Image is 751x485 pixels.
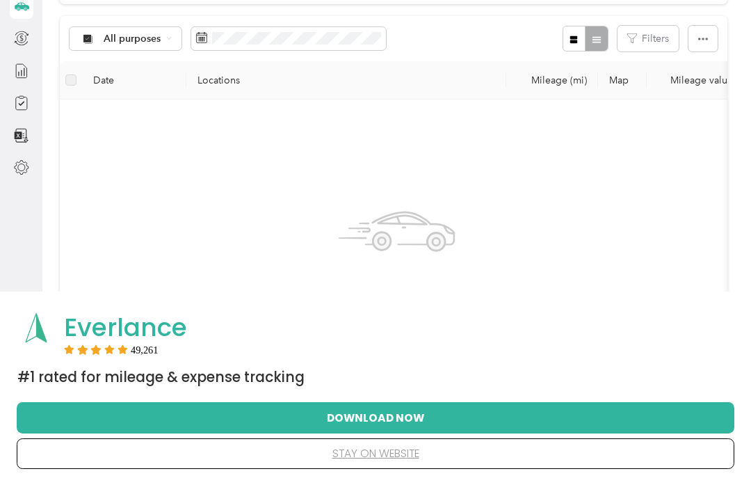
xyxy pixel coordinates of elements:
span: User reviews count [131,346,159,354]
button: Download Now [39,403,712,432]
th: Map [598,61,647,100]
span: All purposes [104,34,161,44]
div: Rating:5 stars [64,344,159,354]
img: App logo [17,309,55,347]
th: Locations [186,61,506,100]
span: #1 Rated for Mileage & Expense Tracking [17,367,305,387]
span: Everlance [64,310,187,345]
button: stay on website [39,439,712,468]
th: Date [82,61,186,100]
th: Mileage value [647,61,744,100]
button: Filters [617,26,679,51]
th: Mileage (mi) [506,61,598,100]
